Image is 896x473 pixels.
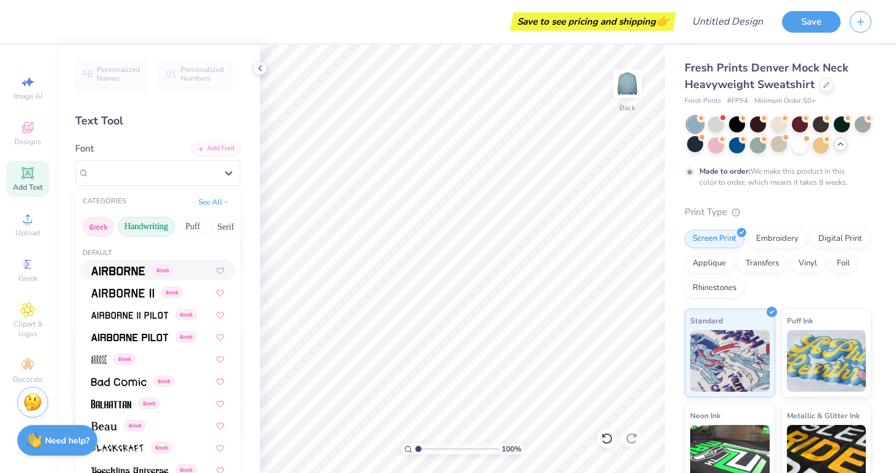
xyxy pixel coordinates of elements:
[18,273,38,283] span: Greek
[91,422,117,431] img: Beau
[89,166,164,180] span: PeninsulaScriptOpti
[179,217,207,236] button: Puff
[181,65,224,83] span: Personalized Numbers
[91,355,107,364] img: Arrose
[787,330,866,392] img: Puff Ink
[91,378,147,386] img: Bad Comic
[13,182,43,192] span: Add Text
[91,289,154,297] img: Airborne II
[75,248,240,259] div: Default
[787,409,860,422] span: Metallic & Glitter Ink
[176,331,197,342] span: Greek
[685,60,849,92] span: Fresh Prints Denver Mock Neck Heavyweight Sweatshirt
[682,9,773,34] input: Untitled Design
[75,113,240,129] div: Text Tool
[161,287,182,298] span: Greek
[748,230,807,248] div: Embroidery
[91,400,131,408] img: Balhattan
[15,228,40,238] span: Upload
[782,11,841,33] button: Save
[139,398,160,409] span: Greek
[685,279,744,297] div: Rhinestones
[685,230,744,248] div: Screen Print
[699,166,751,176] strong: Made to order:
[91,267,145,275] img: Airborne
[787,314,813,327] span: Puff Ink
[685,254,734,273] div: Applique
[83,196,126,207] div: CATEGORIES
[83,217,114,236] button: Greek
[502,443,521,455] span: 100 %
[690,330,770,392] img: Standard
[152,265,173,276] span: Greek
[791,254,825,273] div: Vinyl
[91,311,168,320] img: Airborne II Pilot
[685,96,721,107] span: Fresh Prints
[699,166,851,188] div: We make this product in this color to order, which means it takes 8 weeks.
[14,91,43,101] span: Image AI
[118,217,175,236] button: Handwriting
[690,314,723,327] span: Standard
[738,254,787,273] div: Transfers
[754,96,816,107] span: Minimum Order: 50 +
[176,309,197,320] span: Greek
[153,376,174,387] span: Greek
[151,442,172,453] span: Greek
[14,137,41,147] span: Designs
[829,254,858,273] div: Foil
[513,12,673,31] div: Save to see pricing and shipping
[91,444,144,453] img: Blackcraft
[13,374,43,384] span: Decorate
[690,409,720,422] span: Neon Ink
[124,420,145,431] span: Greek
[211,217,241,236] button: Serif
[97,65,141,83] span: Personalized Names
[195,196,233,208] button: See All
[114,354,135,365] span: Greek
[45,435,89,447] strong: Need help?
[192,142,240,156] div: Add Font
[656,14,669,28] span: 👉
[685,205,871,219] div: Print Type
[615,71,640,96] img: Back
[619,102,635,113] div: Back
[6,319,49,339] span: Clipart & logos
[727,96,748,107] span: # FP94
[91,333,168,342] img: Airborne Pilot
[75,142,94,156] label: Font
[810,230,870,248] div: Digital Print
